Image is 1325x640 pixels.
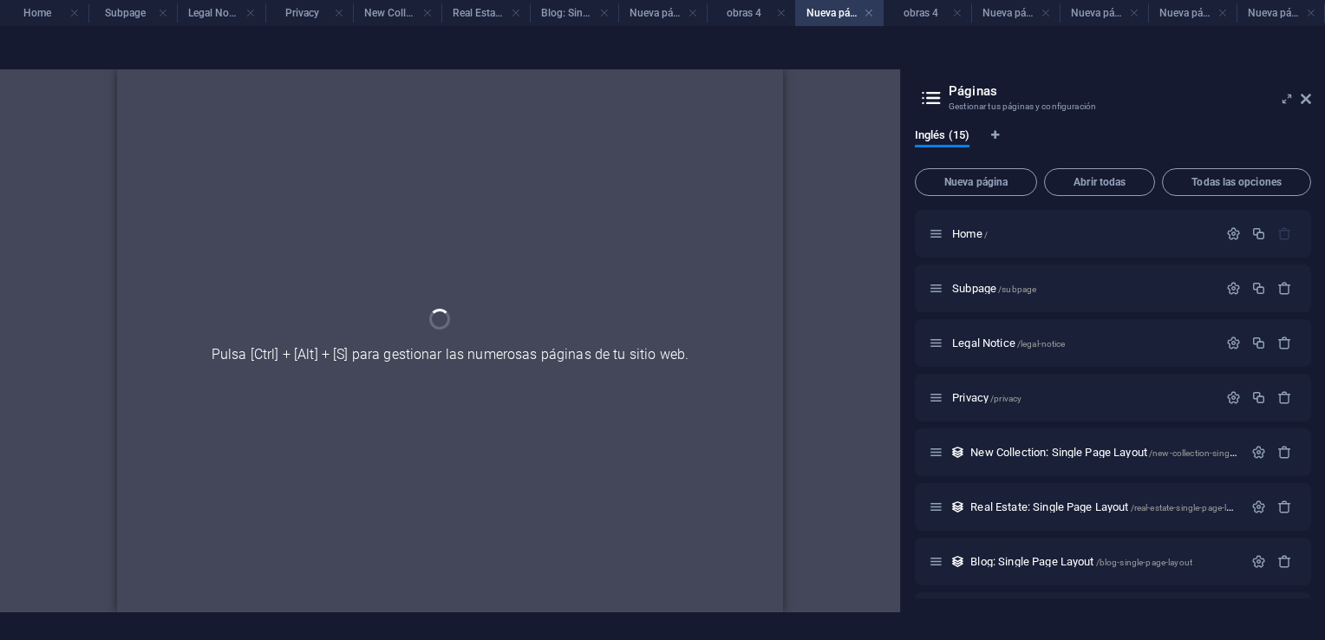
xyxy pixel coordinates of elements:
[1251,281,1266,296] div: Duplicar
[947,228,1217,239] div: Home/
[965,501,1243,513] div: Real Estate: Single Page Layout/real-estate-single-page-layout
[1277,281,1292,296] div: Eliminar
[795,3,884,23] h4: Nueva página 2
[952,227,988,240] span: Haz clic para abrir la página
[1251,336,1266,350] div: Duplicar
[1226,281,1241,296] div: Configuración
[1277,336,1292,350] div: Eliminar
[970,555,1192,568] span: Haz clic para abrir la página
[1131,503,1249,513] span: /real-estate-single-page-layout
[915,128,1311,161] div: Pestañas de idiomas
[884,3,972,23] h4: obras 4
[1148,3,1237,23] h4: Nueva página 4
[1162,168,1311,196] button: Todas las opciones
[949,99,1276,114] h3: Gestionar tus páginas y configuración
[970,446,1284,459] span: Haz clic para abrir la página
[952,336,1065,349] span: Haz clic para abrir la página
[915,168,1037,196] button: Nueva página
[1149,448,1285,458] span: /new-collection-single-page-layout
[1226,336,1241,350] div: Configuración
[947,283,1217,294] div: Subpage/subpage
[1277,554,1292,569] div: Eliminar
[950,500,965,514] div: Este diseño se usa como una plantilla para todos los elementos (como por ejemplo un post de un bl...
[1096,558,1192,567] span: /blog-single-page-layout
[707,3,795,23] h4: obras 4
[923,177,1029,187] span: Nueva página
[950,445,965,460] div: Este diseño se usa como una plantilla para todos los elementos (como por ejemplo un post de un bl...
[1170,177,1303,187] span: Todas las opciones
[998,284,1036,294] span: /subpage
[1277,390,1292,405] div: Eliminar
[952,391,1021,404] span: Haz clic para abrir la página
[1226,226,1241,241] div: Configuración
[1277,226,1292,241] div: La página principal no puede eliminarse
[1277,445,1292,460] div: Eliminar
[952,282,1036,295] span: Haz clic para abrir la página
[970,500,1249,513] span: Haz clic para abrir la página
[1044,168,1155,196] button: Abrir todas
[990,394,1021,403] span: /privacy
[1277,500,1292,514] div: Eliminar
[353,3,441,23] h4: New Collection: Single Page Layout
[265,3,354,23] h4: Privacy
[441,3,530,23] h4: Real Estate: Single Page Layout
[1060,3,1148,23] h4: Nueva página 3
[947,392,1217,403] div: Privacy/privacy
[965,556,1243,567] div: Blog: Single Page Layout/blog-single-page-layout
[1251,445,1266,460] div: Configuración
[530,3,618,23] h4: Blog: Single Page Layout
[1251,390,1266,405] div: Duplicar
[1237,3,1325,23] h4: Nueva página 5
[950,554,965,569] div: Este diseño se usa como una plantilla para todos los elementos (como por ejemplo un post de un bl...
[88,3,177,23] h4: Subpage
[915,125,969,149] span: Inglés (15)
[1017,339,1066,349] span: /legal-notice
[1052,177,1147,187] span: Abrir todas
[971,3,1060,23] h4: Nueva página 1
[965,447,1243,458] div: New Collection: Single Page Layout/new-collection-single-page-layout
[1251,554,1266,569] div: Configuración
[618,3,707,23] h4: Nueva página
[949,83,1311,99] h2: Páginas
[177,3,265,23] h4: Legal Notice
[1251,500,1266,514] div: Configuración
[1251,226,1266,241] div: Duplicar
[1226,390,1241,405] div: Configuración
[984,230,988,239] span: /
[947,337,1217,349] div: Legal Notice/legal-notice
